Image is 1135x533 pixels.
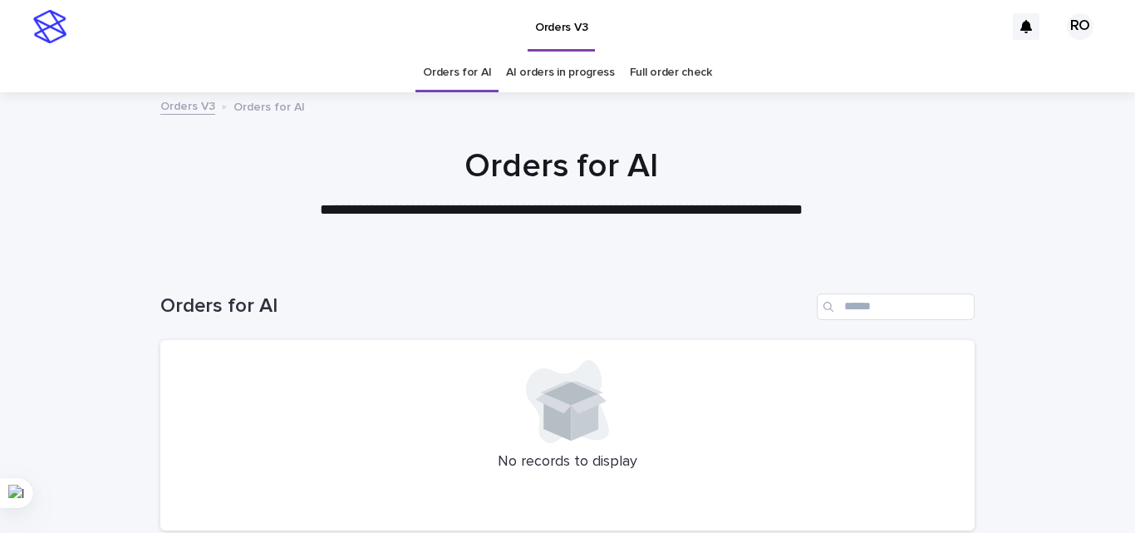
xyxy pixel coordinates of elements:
[160,96,215,115] a: Orders V3
[33,10,66,43] img: stacker-logo-s-only.png
[506,53,615,92] a: AI orders in progress
[817,294,975,320] input: Search
[630,53,712,92] a: Full order check
[180,453,955,471] p: No records to display
[233,96,305,115] p: Orders for AI
[155,146,969,186] h1: Orders for AI
[1067,13,1093,40] div: RO
[423,53,491,92] a: Orders for AI
[160,294,810,318] h1: Orders for AI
